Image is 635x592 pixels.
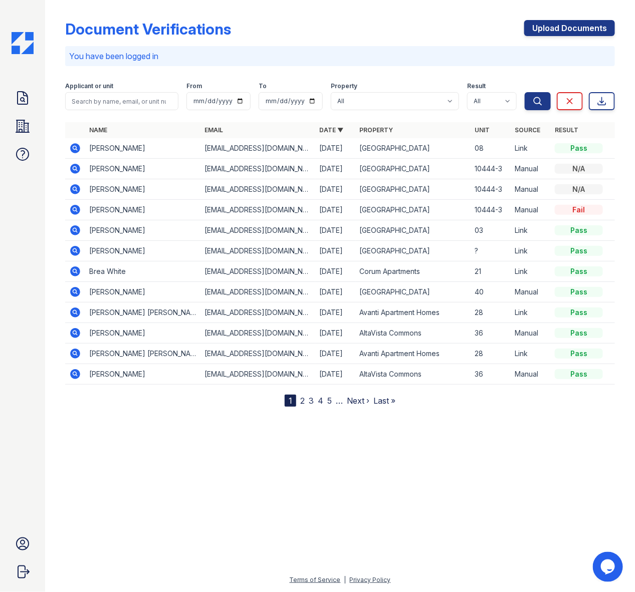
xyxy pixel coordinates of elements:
td: Corum Apartments [355,261,471,282]
p: You have been logged in [69,50,611,62]
img: CE_Icon_Blue-c292c112584629df590d857e76928e9f676e5b41ef8f769ba2f05ee15b207248.png [12,32,34,54]
td: [DATE] [315,138,355,159]
td: [GEOGRAPHIC_DATA] [355,159,471,179]
td: [PERSON_NAME] [85,364,200,385]
td: [PERSON_NAME] [85,200,200,220]
td: Manual [511,200,551,220]
a: 4 [318,396,323,406]
a: Email [204,126,223,134]
div: Pass [555,328,603,338]
td: [DATE] [315,282,355,303]
a: 2 [300,396,305,406]
td: [PERSON_NAME] [85,220,200,241]
label: From [186,82,202,90]
td: [DATE] [315,179,355,200]
td: 10444-3 [471,200,511,220]
a: Source [515,126,540,134]
td: [EMAIL_ADDRESS][DOMAIN_NAME] [200,220,316,241]
td: [EMAIL_ADDRESS][DOMAIN_NAME] [200,159,316,179]
td: [DATE] [315,344,355,364]
td: [EMAIL_ADDRESS][DOMAIN_NAME] [200,200,316,220]
a: Upload Documents [524,20,615,36]
td: 40 [471,282,511,303]
td: 03 [471,220,511,241]
td: [EMAIL_ADDRESS][DOMAIN_NAME] [200,323,316,344]
iframe: chat widget [593,552,625,582]
td: [DATE] [315,159,355,179]
td: 28 [471,344,511,364]
td: [DATE] [315,364,355,385]
td: [DATE] [315,241,355,261]
a: Date ▼ [319,126,343,134]
td: AltaVista Commons [355,323,471,344]
td: [PERSON_NAME] [85,179,200,200]
td: [DATE] [315,323,355,344]
td: [GEOGRAPHIC_DATA] [355,179,471,200]
a: Unit [475,126,490,134]
td: [PERSON_NAME] [PERSON_NAME] [85,303,200,323]
div: Pass [555,349,603,359]
a: Next › [347,396,369,406]
td: [PERSON_NAME] [85,138,200,159]
td: [EMAIL_ADDRESS][DOMAIN_NAME] [200,261,316,282]
td: Link [511,138,551,159]
td: 21 [471,261,511,282]
td: 36 [471,323,511,344]
div: 1 [285,395,296,407]
a: Terms of Service [290,576,341,583]
td: Avanti Apartment Homes [355,303,471,323]
td: [GEOGRAPHIC_DATA] [355,200,471,220]
td: [GEOGRAPHIC_DATA] [355,282,471,303]
td: [EMAIL_ADDRESS][DOMAIN_NAME] [200,344,316,364]
td: [DATE] [315,261,355,282]
div: Pass [555,308,603,318]
td: Link [511,220,551,241]
td: AltaVista Commons [355,364,471,385]
td: [PERSON_NAME] [85,159,200,179]
div: Pass [555,369,603,379]
td: 28 [471,303,511,323]
td: Manual [511,364,551,385]
td: [DATE] [315,200,355,220]
td: Link [511,344,551,364]
div: | [344,576,346,583]
span: … [336,395,343,407]
div: Fail [555,205,603,215]
a: Property [359,126,393,134]
a: Name [89,126,107,134]
td: Link [511,261,551,282]
td: [PERSON_NAME] [85,323,200,344]
div: Pass [555,143,603,153]
div: Document Verifications [65,20,231,38]
td: Avanti Apartment Homes [355,344,471,364]
div: N/A [555,184,603,194]
td: [EMAIL_ADDRESS][DOMAIN_NAME] [200,138,316,159]
td: ? [471,241,511,261]
td: [DATE] [315,220,355,241]
td: [GEOGRAPHIC_DATA] [355,241,471,261]
a: 3 [309,396,314,406]
label: Applicant or unit [65,82,113,90]
td: [GEOGRAPHIC_DATA] [355,138,471,159]
div: Pass [555,225,603,235]
div: Pass [555,287,603,297]
td: [EMAIL_ADDRESS][DOMAIN_NAME] [200,282,316,303]
label: To [259,82,267,90]
td: [PERSON_NAME] [85,241,200,261]
td: [EMAIL_ADDRESS][DOMAIN_NAME] [200,241,316,261]
td: Manual [511,282,551,303]
td: [EMAIL_ADDRESS][DOMAIN_NAME] [200,179,316,200]
div: Pass [555,246,603,256]
td: [GEOGRAPHIC_DATA] [355,220,471,241]
td: Link [511,303,551,323]
td: [PERSON_NAME] [85,282,200,303]
td: Link [511,241,551,261]
td: Manual [511,323,551,344]
a: Last » [373,396,395,406]
td: [PERSON_NAME] [PERSON_NAME] [85,344,200,364]
input: Search by name, email, or unit number [65,92,178,110]
td: 10444-3 [471,179,511,200]
div: N/A [555,164,603,174]
td: 08 [471,138,511,159]
label: Property [331,82,357,90]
